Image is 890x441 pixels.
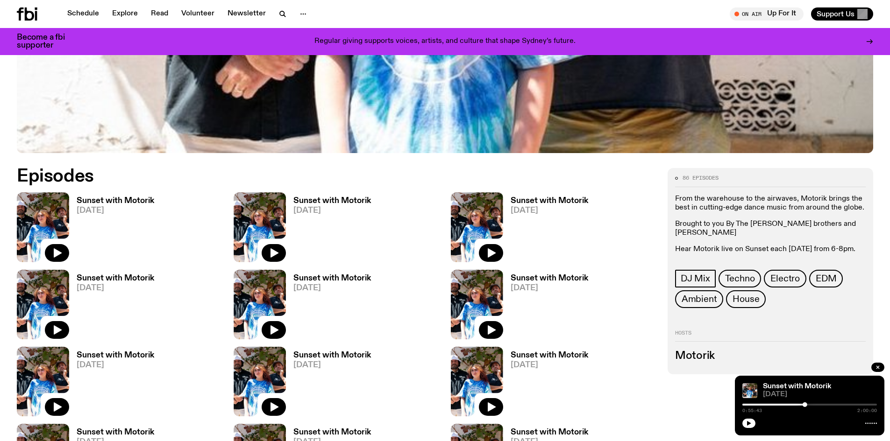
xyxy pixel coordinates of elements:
[77,351,154,359] h3: Sunset with Motorik
[69,274,154,339] a: Sunset with Motorik[DATE]
[234,192,286,262] img: Andrew, Reenie, and Pat stand in a row, smiling at the camera, in dappled light with a vine leafe...
[503,351,588,416] a: Sunset with Motorik[DATE]
[681,273,710,284] span: DJ Mix
[675,270,716,287] a: DJ Mix
[451,192,503,262] img: Andrew, Reenie, and Pat stand in a row, smiling at the camera, in dappled light with a vine leafe...
[77,284,154,292] span: [DATE]
[682,294,717,304] span: Ambient
[17,168,584,185] h2: Episodes
[675,290,724,308] a: Ambient
[733,294,759,304] span: House
[857,408,877,413] span: 2:00:00
[511,428,588,436] h3: Sunset with Motorik
[62,7,105,21] a: Schedule
[511,361,588,369] span: [DATE]
[511,207,588,215] span: [DATE]
[17,270,69,339] img: Andrew, Reenie, and Pat stand in a row, smiling at the camera, in dappled light with a vine leafe...
[17,347,69,416] img: Andrew, Reenie, and Pat stand in a row, smiling at the camera, in dappled light with a vine leafe...
[69,351,154,416] a: Sunset with Motorik[DATE]
[176,7,220,21] a: Volunteer
[675,195,866,212] p: From the warehouse to the airwaves, Motorik brings the best in cutting-edge dance music from arou...
[725,273,755,284] span: Techno
[511,351,588,359] h3: Sunset with Motorik
[17,192,69,262] img: Andrew, Reenie, and Pat stand in a row, smiling at the camera, in dappled light with a vine leafe...
[286,351,371,416] a: Sunset with Motorik[DATE]
[763,391,877,398] span: [DATE]
[234,347,286,416] img: Andrew, Reenie, and Pat stand in a row, smiling at the camera, in dappled light with a vine leafe...
[675,245,866,254] p: Hear Motorik live on Sunset each [DATE] from 6-8pm.
[451,270,503,339] img: Andrew, Reenie, and Pat stand in a row, smiling at the camera, in dappled light with a vine leafe...
[77,207,154,215] span: [DATE]
[817,10,854,18] span: Support Us
[69,197,154,262] a: Sunset with Motorik[DATE]
[107,7,143,21] a: Explore
[293,361,371,369] span: [DATE]
[726,290,766,308] a: House
[770,273,800,284] span: Electro
[286,274,371,339] a: Sunset with Motorik[DATE]
[742,408,762,413] span: 0:55:43
[503,274,588,339] a: Sunset with Motorik[DATE]
[503,197,588,262] a: Sunset with Motorik[DATE]
[222,7,271,21] a: Newsletter
[675,220,866,238] p: Brought to you By The [PERSON_NAME] brothers and [PERSON_NAME]
[234,270,286,339] img: Andrew, Reenie, and Pat stand in a row, smiling at the camera, in dappled light with a vine leafe...
[17,34,77,49] h3: Become a fbi supporter
[293,197,371,205] h3: Sunset with Motorik
[730,7,804,21] button: On AirUp For It
[809,270,843,287] a: EDM
[77,361,154,369] span: [DATE]
[811,7,873,21] button: Support Us
[286,197,371,262] a: Sunset with Motorik[DATE]
[77,197,154,205] h3: Sunset with Motorik
[763,383,831,390] a: Sunset with Motorik
[675,351,866,361] h3: Motorik
[293,428,371,436] h3: Sunset with Motorik
[511,284,588,292] span: [DATE]
[293,284,371,292] span: [DATE]
[145,7,174,21] a: Read
[314,37,576,46] p: Regular giving supports voices, artists, and culture that shape Sydney’s future.
[293,274,371,282] h3: Sunset with Motorik
[77,274,154,282] h3: Sunset with Motorik
[293,351,371,359] h3: Sunset with Motorik
[293,207,371,215] span: [DATE]
[511,197,588,205] h3: Sunset with Motorik
[511,274,588,282] h3: Sunset with Motorik
[764,270,806,287] a: Electro
[742,383,757,398] img: Andrew, Reenie, and Pat stand in a row, smiling at the camera, in dappled light with a vine leafe...
[816,273,836,284] span: EDM
[451,347,503,416] img: Andrew, Reenie, and Pat stand in a row, smiling at the camera, in dappled light with a vine leafe...
[683,175,719,181] span: 86 episodes
[719,270,762,287] a: Techno
[675,330,866,342] h2: Hosts
[77,428,154,436] h3: Sunset with Motorik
